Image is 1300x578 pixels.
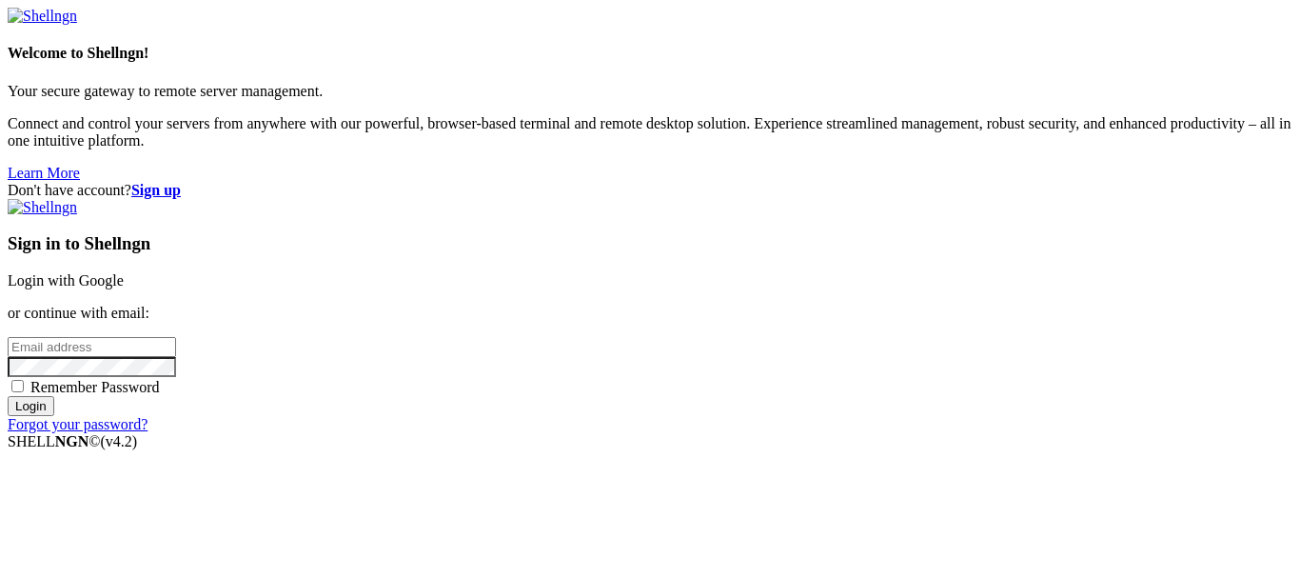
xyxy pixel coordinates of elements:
[8,45,1292,62] h4: Welcome to Shellngn!
[8,83,1292,100] p: Your secure gateway to remote server management.
[8,233,1292,254] h3: Sign in to Shellngn
[11,380,24,392] input: Remember Password
[8,165,80,181] a: Learn More
[101,433,138,449] span: 4.2.0
[8,115,1292,149] p: Connect and control your servers from anywhere with our powerful, browser-based terminal and remo...
[8,305,1292,322] p: or continue with email:
[8,433,137,449] span: SHELL ©
[8,396,54,416] input: Login
[8,8,77,25] img: Shellngn
[8,416,148,432] a: Forgot your password?
[8,182,1292,199] div: Don't have account?
[8,337,176,357] input: Email address
[131,182,181,198] a: Sign up
[8,199,77,216] img: Shellngn
[55,433,89,449] b: NGN
[8,272,124,289] a: Login with Google
[30,379,160,395] span: Remember Password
